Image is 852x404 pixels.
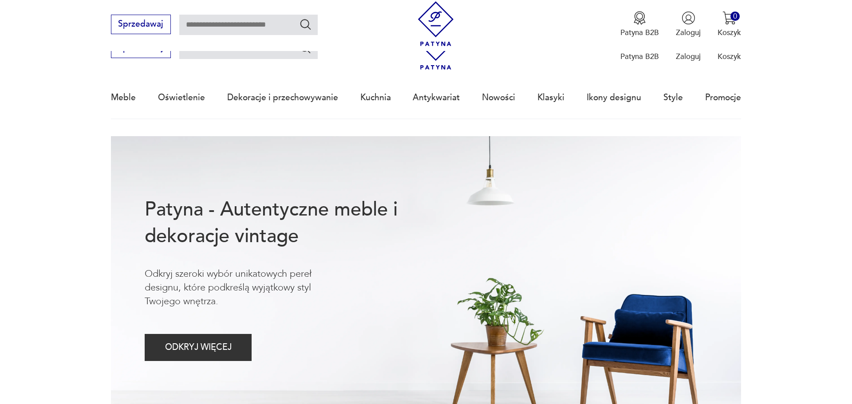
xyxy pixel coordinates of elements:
[620,27,659,38] p: Patyna B2B
[705,77,741,118] a: Promocje
[145,196,432,250] h1: Patyna - Autentyczne meble i dekoracje vintage
[718,27,741,38] p: Koszyk
[482,77,515,118] a: Nowości
[299,42,312,55] button: Szukaj
[663,77,683,118] a: Style
[587,77,641,118] a: Ikony designu
[360,77,391,118] a: Kuchnia
[537,77,564,118] a: Klasyki
[620,11,659,38] a: Ikona medaluPatyna B2B
[111,15,171,34] button: Sprzedawaj
[227,77,338,118] a: Dekoracje i przechowywanie
[633,11,647,25] img: Ikona medalu
[718,11,741,38] button: 0Koszyk
[730,12,740,21] div: 0
[682,11,695,25] img: Ikonka użytkownika
[676,51,701,62] p: Zaloguj
[676,11,701,38] button: Zaloguj
[620,51,659,62] p: Patyna B2B
[158,77,205,118] a: Oświetlenie
[145,267,347,309] p: Odkryj szeroki wybór unikatowych pereł designu, które podkreślą wyjątkowy styl Twojego wnętrza.
[111,21,171,28] a: Sprzedawaj
[413,77,460,118] a: Antykwariat
[111,77,136,118] a: Meble
[718,51,741,62] p: Koszyk
[111,45,171,52] a: Sprzedawaj
[414,1,458,46] img: Patyna - sklep z meblami i dekoracjami vintage
[620,11,659,38] button: Patyna B2B
[676,27,701,38] p: Zaloguj
[299,18,312,31] button: Szukaj
[145,345,252,352] a: ODKRYJ WIĘCEJ
[145,334,252,361] button: ODKRYJ WIĘCEJ
[722,11,736,25] img: Ikona koszyka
